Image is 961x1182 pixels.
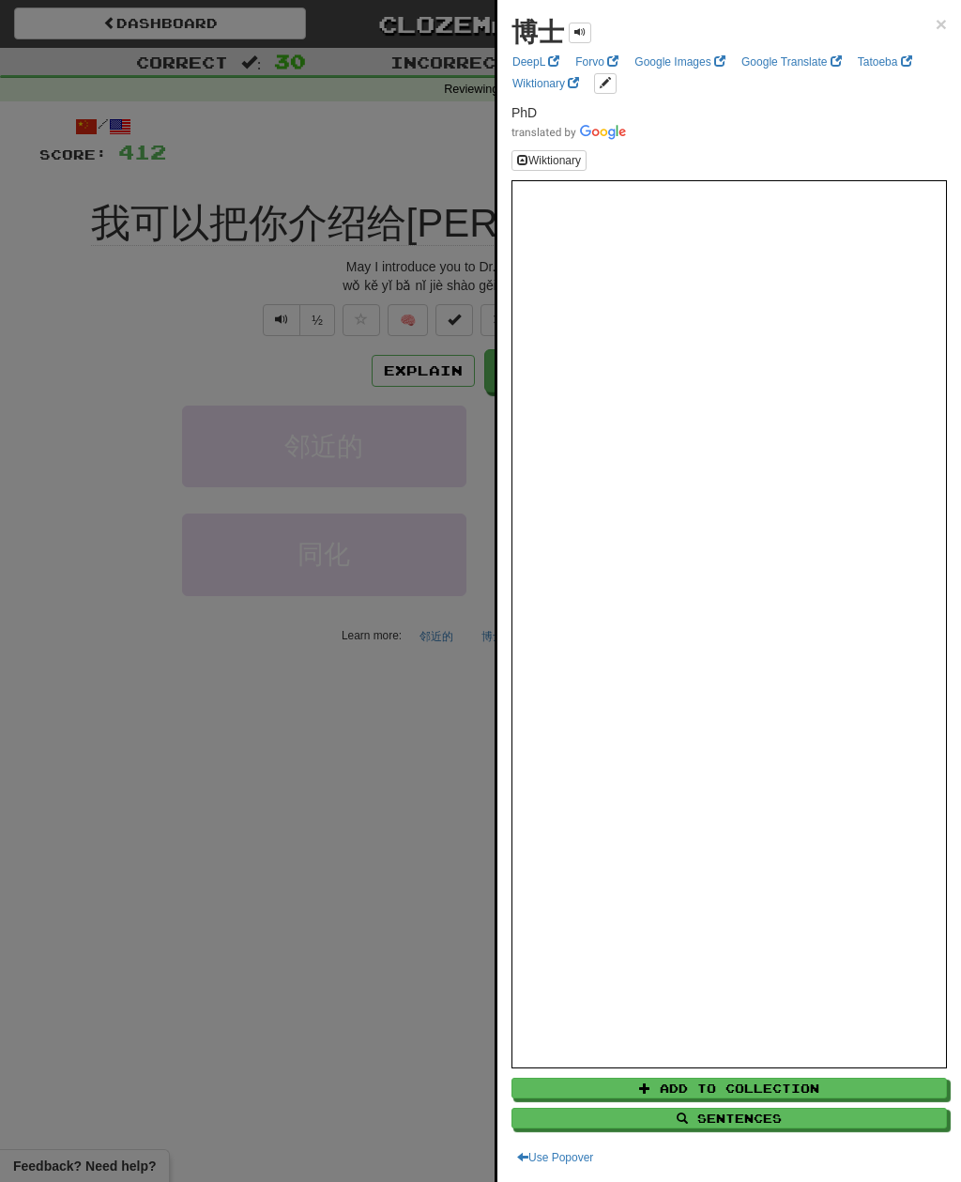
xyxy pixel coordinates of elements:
strong: 博士 [511,18,564,47]
button: edit links [594,73,617,94]
button: Use Popover [511,1147,599,1168]
button: Close [936,14,947,34]
a: Wiktionary [507,73,585,94]
img: Color short [511,125,626,140]
a: Google Images [629,52,731,72]
span: × [936,13,947,35]
button: Sentences [511,1108,947,1128]
a: Google Translate [736,52,847,72]
span: PhD [511,105,537,120]
button: Add to Collection [511,1078,947,1098]
a: Forvo [570,52,624,72]
a: DeepL [507,52,565,72]
a: Tatoeba [852,52,918,72]
button: Wiktionary [511,150,587,171]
